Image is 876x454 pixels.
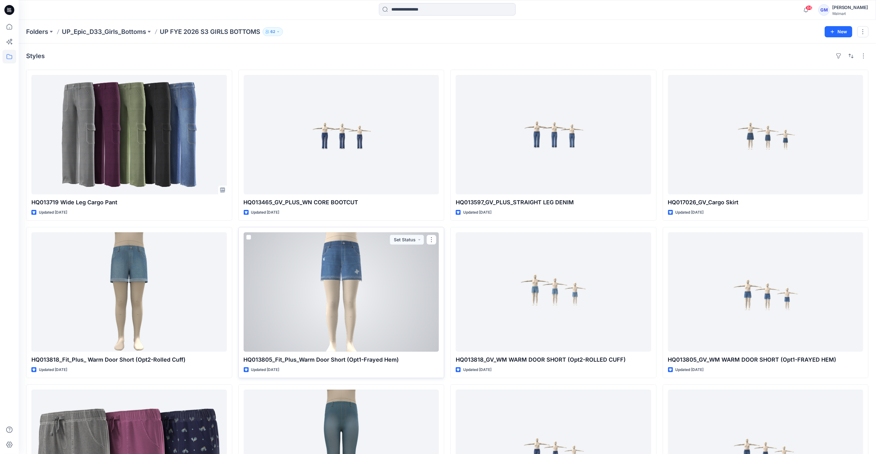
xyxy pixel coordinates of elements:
a: HQ017026_GV_Cargo Skirt [668,75,864,194]
p: HQ013818_Fit_Plus_ Warm Door Short (Opt2-Rolled Cuff) [31,355,227,364]
p: HQ013805_GV_WM WARM DOOR SHORT (Opt1-FRAYED HEM) [668,355,864,364]
a: HQ013805_GV_WM WARM DOOR SHORT (Opt1-FRAYED HEM) [668,232,864,352]
p: Updated [DATE] [675,209,704,216]
a: HQ013597_GV_PLUS_STRAIGHT LEG DENIM [456,75,651,194]
a: HQ013818_Fit_Plus_ Warm Door Short (Opt2-Rolled Cuff) [31,232,227,352]
p: Updated [DATE] [39,209,67,216]
p: HQ013818_GV_WM WARM DOOR SHORT (Opt2-ROLLED CUFF) [456,355,651,364]
span: 66 [806,5,813,10]
a: HQ013818_GV_WM WARM DOOR SHORT (Opt2-ROLLED CUFF) [456,232,651,352]
p: UP FYE 2026 S3 GIRLS BOTTOMS [160,27,260,36]
p: Updated [DATE] [463,209,491,216]
p: HQ013597_GV_PLUS_STRAIGHT LEG DENIM [456,198,651,207]
div: GM [818,4,830,16]
a: Folders [26,27,48,36]
a: HQ013805_Fit_Plus_Warm Door Short (Opt1-Frayed Hem) [244,232,439,352]
button: New [825,26,852,37]
div: Walmart [832,11,868,16]
p: HQ013465_GV_PLUS_WN CORE BOOTCUT [244,198,439,207]
a: HQ013719 Wide Leg Cargo Pant [31,75,227,194]
p: HQ013805_Fit_Plus_Warm Door Short (Opt1-Frayed Hem) [244,355,439,364]
a: HQ013465_GV_PLUS_WN CORE BOOTCUT [244,75,439,194]
p: 62 [270,28,275,35]
h4: Styles [26,52,45,60]
p: Updated [DATE] [463,367,491,373]
button: 62 [263,27,283,36]
p: HQ013719 Wide Leg Cargo Pant [31,198,227,207]
a: UP_Epic_D33_Girls_Bottoms [62,27,146,36]
p: HQ017026_GV_Cargo Skirt [668,198,864,207]
p: Updated [DATE] [39,367,67,373]
div: [PERSON_NAME] [832,4,868,11]
p: Updated [DATE] [251,367,279,373]
p: Updated [DATE] [675,367,704,373]
p: Updated [DATE] [251,209,279,216]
